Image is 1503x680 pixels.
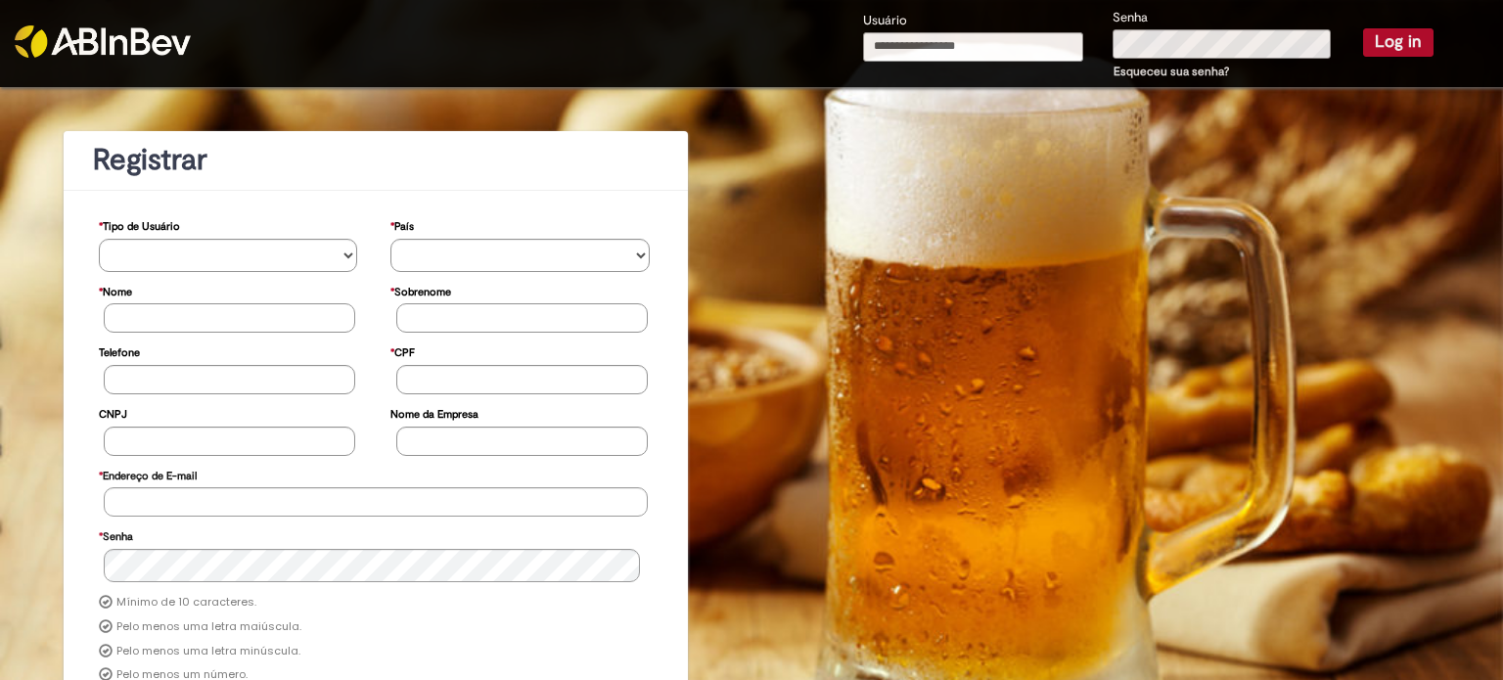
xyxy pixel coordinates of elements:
label: Nome da Empresa [390,398,478,427]
a: Esqueceu sua senha? [1114,64,1229,79]
label: Pelo menos uma letra minúscula. [116,644,300,659]
label: Tipo de Usuário [99,210,180,239]
label: Mínimo de 10 caracteres. [116,595,256,611]
label: País [390,210,414,239]
label: CPF [390,337,415,365]
label: Senha [1113,9,1148,27]
label: Sobrenome [390,276,451,304]
label: Telefone [99,337,140,365]
img: ABInbev-white.png [15,25,191,58]
label: CNPJ [99,398,127,427]
h1: Registrar [93,144,659,176]
label: Endereço de E-mail [99,460,197,488]
label: Nome [99,276,132,304]
label: Usuário [863,12,907,30]
label: Senha [99,521,133,549]
button: Log in [1363,28,1434,56]
label: Pelo menos uma letra maiúscula. [116,619,301,635]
